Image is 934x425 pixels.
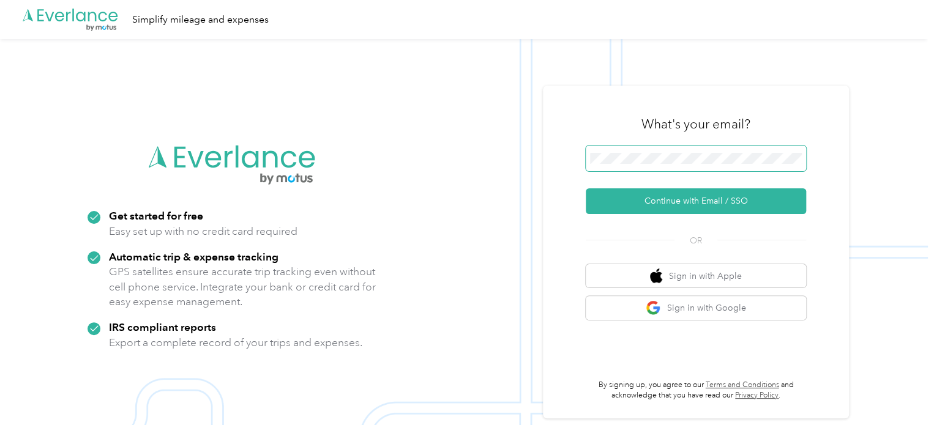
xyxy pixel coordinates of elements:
[586,296,806,320] button: google logoSign in with Google
[109,264,376,309] p: GPS satellites ensure accurate trip tracking even without cell phone service. Integrate your bank...
[646,300,661,316] img: google logo
[586,264,806,288] button: apple logoSign in with Apple
[586,188,806,214] button: Continue with Email / SSO
[586,380,806,401] p: By signing up, you agree to our and acknowledge that you have read our .
[109,209,203,222] strong: Get started for free
[674,234,717,247] span: OR
[641,116,750,133] h3: What's your email?
[132,12,269,28] div: Simplify mileage and expenses
[735,391,779,400] a: Privacy Policy
[650,268,662,284] img: apple logo
[706,380,779,390] a: Terms and Conditions
[109,320,216,333] strong: IRS compliant reports
[109,224,297,239] p: Easy set up with no credit card required
[109,335,362,350] p: Export a complete record of your trips and expenses.
[109,250,278,263] strong: Automatic trip & expense tracking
